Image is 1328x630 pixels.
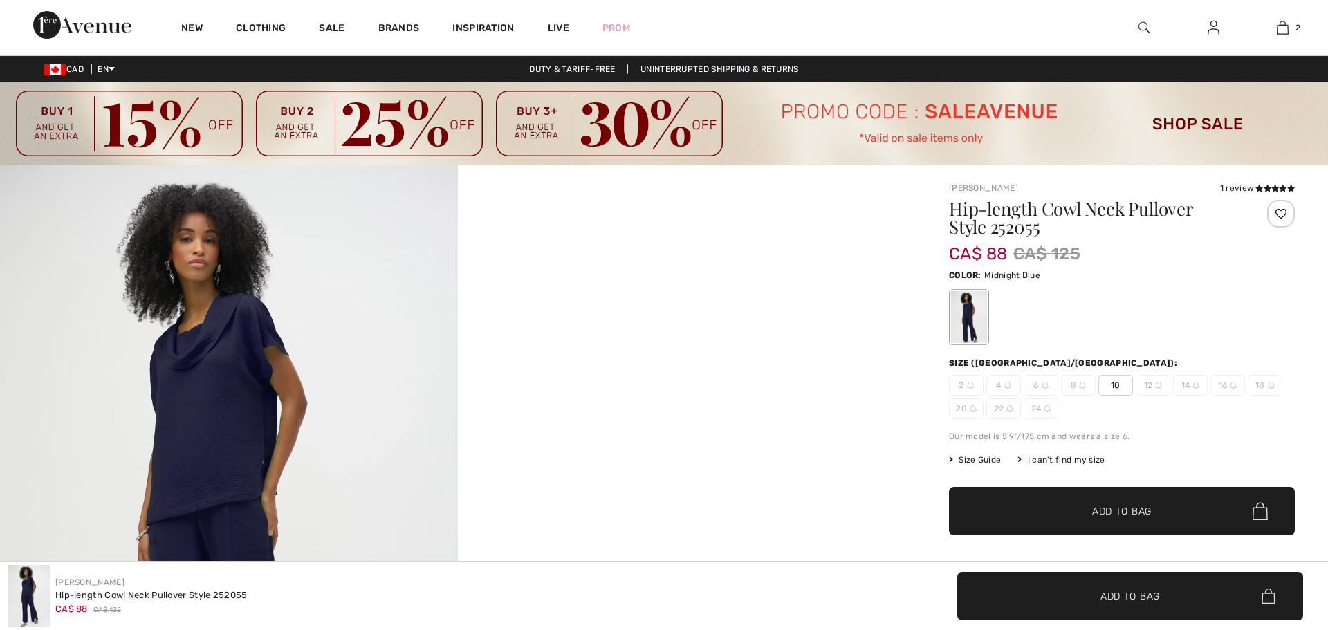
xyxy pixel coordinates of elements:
a: Sale [319,22,344,37]
a: Brands [378,22,420,37]
span: 16 [1210,375,1245,396]
a: [PERSON_NAME] [949,183,1018,193]
span: 14 [1173,375,1208,396]
span: 8 [1061,375,1096,396]
span: 2 [1295,21,1300,34]
div: Our model is 5'9"/175 cm and wears a size 6. [949,430,1295,443]
div: Size ([GEOGRAPHIC_DATA]/[GEOGRAPHIC_DATA]): [949,357,1180,369]
img: ring-m.svg [1044,405,1051,412]
img: ring-m.svg [1192,382,1199,389]
span: 2 [949,375,984,396]
video: Your browser does not support the video tag. [458,165,916,394]
h1: Hip-length Cowl Neck Pullover Style 252055 [949,200,1237,236]
img: 1ère Avenue [33,11,131,39]
span: 6 [1024,375,1058,396]
a: New [181,22,203,37]
img: Bag.svg [1262,589,1275,604]
span: 18 [1248,375,1282,396]
img: ring-m.svg [1004,382,1011,389]
span: EN [98,64,115,74]
img: ring-m.svg [970,405,977,412]
span: Size Guide [949,454,1001,466]
a: 2 [1248,19,1316,36]
span: Add to Bag [1092,504,1152,519]
img: ring-m.svg [967,382,974,389]
a: Clothing [236,22,286,37]
span: 20 [949,398,984,419]
span: CA$ 88 [949,230,1008,263]
span: CAD [44,64,89,74]
img: ring-m.svg [1042,382,1049,389]
div: Hip-length Cowl Neck Pullover Style 252055 [55,589,248,602]
img: My Info [1208,19,1219,36]
img: Canadian Dollar [44,64,66,75]
button: Add to Bag [957,572,1303,620]
div: I can't find my size [1017,454,1105,466]
img: My Bag [1277,19,1289,36]
img: ring-m.svg [1155,382,1162,389]
span: 12 [1136,375,1170,396]
span: 4 [986,375,1021,396]
span: Midnight Blue [984,270,1040,280]
div: 1 review [1220,182,1295,194]
div: Midnight Blue [951,291,987,343]
span: 10 [1098,375,1133,396]
a: Live [548,21,569,35]
span: CA$ 125 [1013,241,1080,266]
span: 22 [986,398,1021,419]
img: ring-m.svg [1230,382,1237,389]
iframe: Opens a widget where you can find more information [1241,526,1314,561]
img: Bag.svg [1253,502,1268,520]
img: ring-m.svg [1079,382,1086,389]
img: ring-m.svg [1268,382,1275,389]
img: ring-m.svg [1006,405,1013,412]
span: Add to Bag [1100,589,1160,603]
img: Hip-length Cowl Neck Pullover Style 252055 [8,565,50,627]
button: Add to Bag [949,487,1295,535]
a: Sign In [1197,19,1230,37]
span: CA$ 125 [93,605,121,615]
img: search the website [1138,19,1150,36]
span: 24 [1024,398,1058,419]
span: Color: [949,270,981,280]
a: [PERSON_NAME] [55,577,124,587]
span: CA$ 88 [55,604,88,614]
a: Prom [602,21,630,35]
span: Inspiration [452,22,514,37]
